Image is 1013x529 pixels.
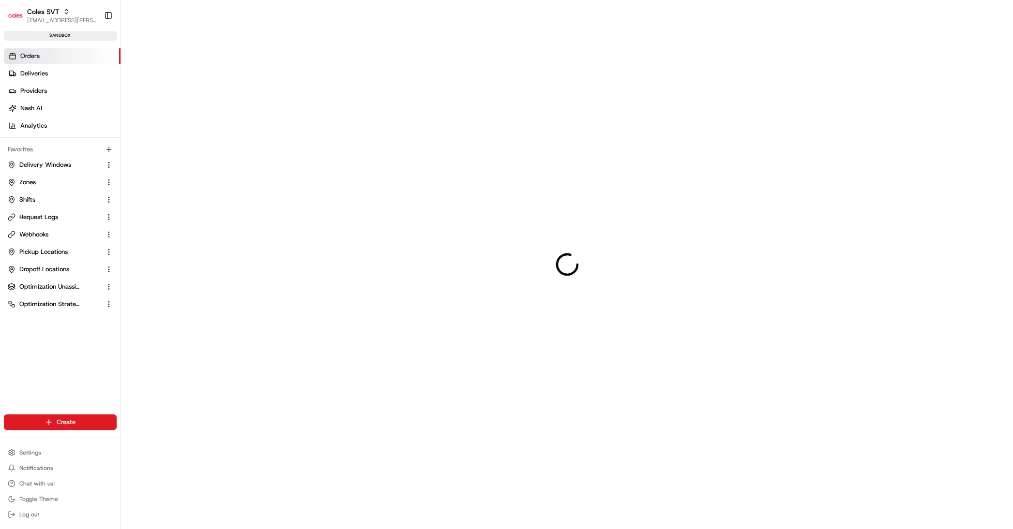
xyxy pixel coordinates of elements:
[19,464,53,472] span: Notifications
[27,7,59,16] button: Coles SVT
[20,104,42,113] span: Nash AI
[4,66,121,81] a: Deliveries
[4,48,121,64] a: Orders
[4,461,117,475] button: Notifications
[91,140,155,150] span: API Documentation
[10,39,176,54] p: Welcome 👋
[4,477,117,490] button: Chat with us!
[27,16,96,24] button: [EMAIL_ADDRESS][PERSON_NAME][PERSON_NAME][DOMAIN_NAME]
[20,69,48,78] span: Deliveries
[57,418,76,426] span: Create
[8,248,101,256] a: Pickup Locations
[33,102,122,110] div: We're available if you need us!
[19,480,55,487] span: Chat with us!
[19,248,68,256] span: Pickup Locations
[25,62,160,73] input: Clear
[8,213,101,221] a: Request Logs
[4,279,117,294] button: Optimization Unassigned Orders
[8,195,101,204] a: Shifts
[4,296,117,312] button: Optimization Strategy
[20,121,47,130] span: Analytics
[4,262,117,277] button: Dropoff Locations
[165,95,176,107] button: Start new chat
[19,511,39,518] span: Log out
[33,92,159,102] div: Start new chat
[19,195,35,204] span: Shifts
[96,164,117,171] span: Pylon
[19,140,74,150] span: Knowledge Base
[4,492,117,506] button: Toggle Theme
[19,300,80,309] span: Optimization Strategy
[8,282,101,291] a: Optimization Unassigned Orders
[19,265,69,274] span: Dropoff Locations
[20,52,40,60] span: Orders
[20,87,47,95] span: Providers
[4,446,117,459] button: Settings
[4,244,117,260] button: Pickup Locations
[4,4,100,27] button: Coles SVTColes SVT[EMAIL_ADDRESS][PERSON_NAME][PERSON_NAME][DOMAIN_NAME]
[19,282,80,291] span: Optimization Unassigned Orders
[4,508,117,521] button: Log out
[4,157,117,173] button: Delivery Windows
[8,8,23,23] img: Coles SVT
[4,192,117,207] button: Shifts
[8,178,101,187] a: Zones
[4,414,117,430] button: Create
[19,178,36,187] span: Zones
[19,213,58,221] span: Request Logs
[19,495,58,503] span: Toggle Theme
[10,141,17,149] div: 📗
[8,161,101,169] a: Delivery Windows
[19,230,48,239] span: Webhooks
[10,92,27,110] img: 1736555255976-a54dd68f-1ca7-489b-9aae-adbdc363a1c4
[8,230,101,239] a: Webhooks
[19,449,41,456] span: Settings
[4,118,121,133] a: Analytics
[78,136,159,154] a: 💻API Documentation
[82,141,90,149] div: 💻
[4,83,121,99] a: Providers
[10,10,29,29] img: Nash
[6,136,78,154] a: 📗Knowledge Base
[19,161,71,169] span: Delivery Windows
[4,227,117,242] button: Webhooks
[4,101,121,116] a: Nash AI
[8,265,101,274] a: Dropoff Locations
[4,209,117,225] button: Request Logs
[8,300,101,309] a: Optimization Strategy
[68,163,117,171] a: Powered byPylon
[4,142,117,157] div: Favorites
[4,175,117,190] button: Zones
[4,31,117,41] div: sandbox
